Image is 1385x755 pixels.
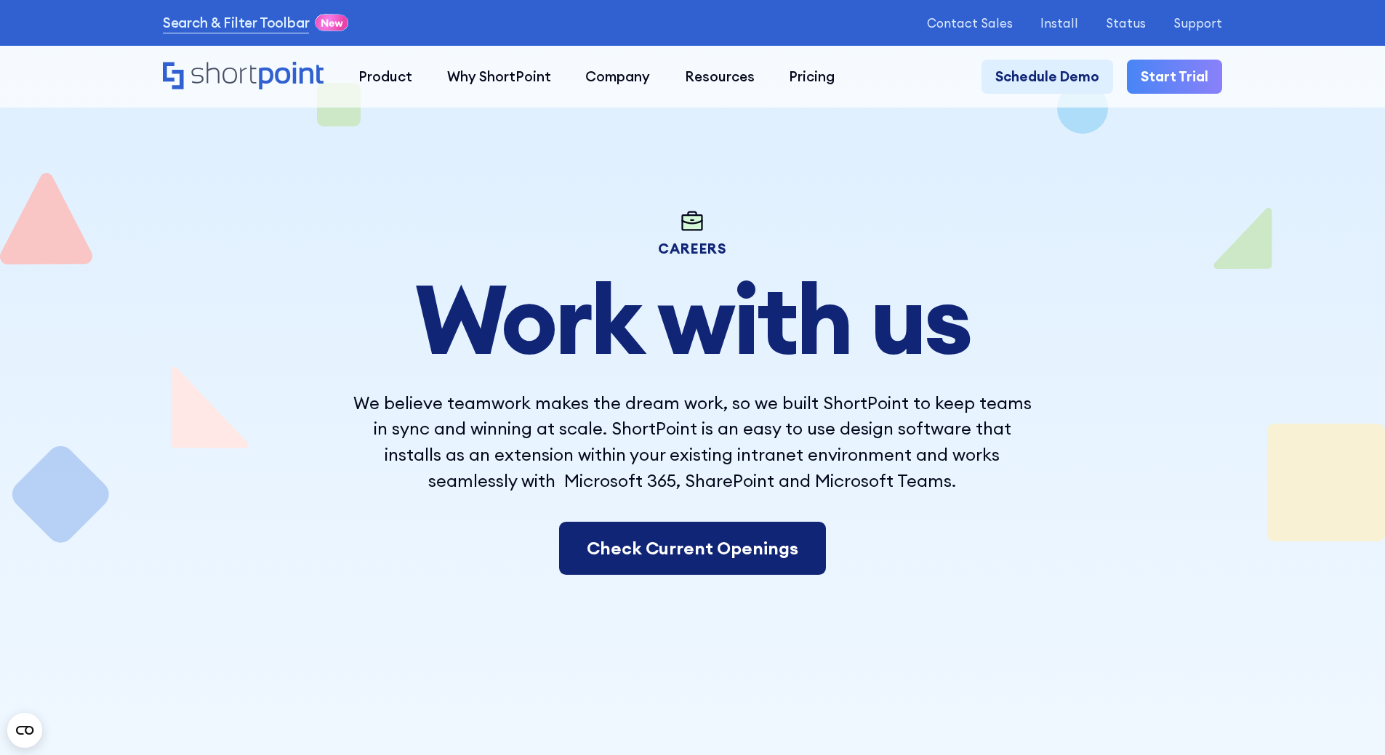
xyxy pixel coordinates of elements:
div: Product [358,66,412,87]
div: Company [585,66,650,87]
h1: careers [346,243,1038,255]
a: Contact Sales [927,16,1013,30]
div: Pricing [789,66,835,87]
a: Product [341,60,430,94]
a: Start Trial [1127,60,1222,94]
a: Pricing [772,60,853,94]
div: Why ShortPoint [447,66,551,87]
a: Home [163,62,324,92]
h2: Work with us [346,276,1038,363]
a: Support [1173,16,1222,30]
button: Open CMP widget [7,713,42,748]
a: Resources [667,60,772,94]
a: Check Current Openings [559,522,826,576]
a: Status [1106,16,1146,30]
p: We believe teamwork makes the dream work, so we built ShortPoint to keep teams in sync and winnin... [346,390,1038,494]
a: Why ShortPoint [430,60,569,94]
a: Schedule Demo [981,60,1113,94]
a: Install [1040,16,1078,30]
a: Company [568,60,667,94]
a: Search & Filter Toolbar [163,12,310,33]
iframe: Chat Widget [1123,586,1385,755]
div: Resources [685,66,755,87]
